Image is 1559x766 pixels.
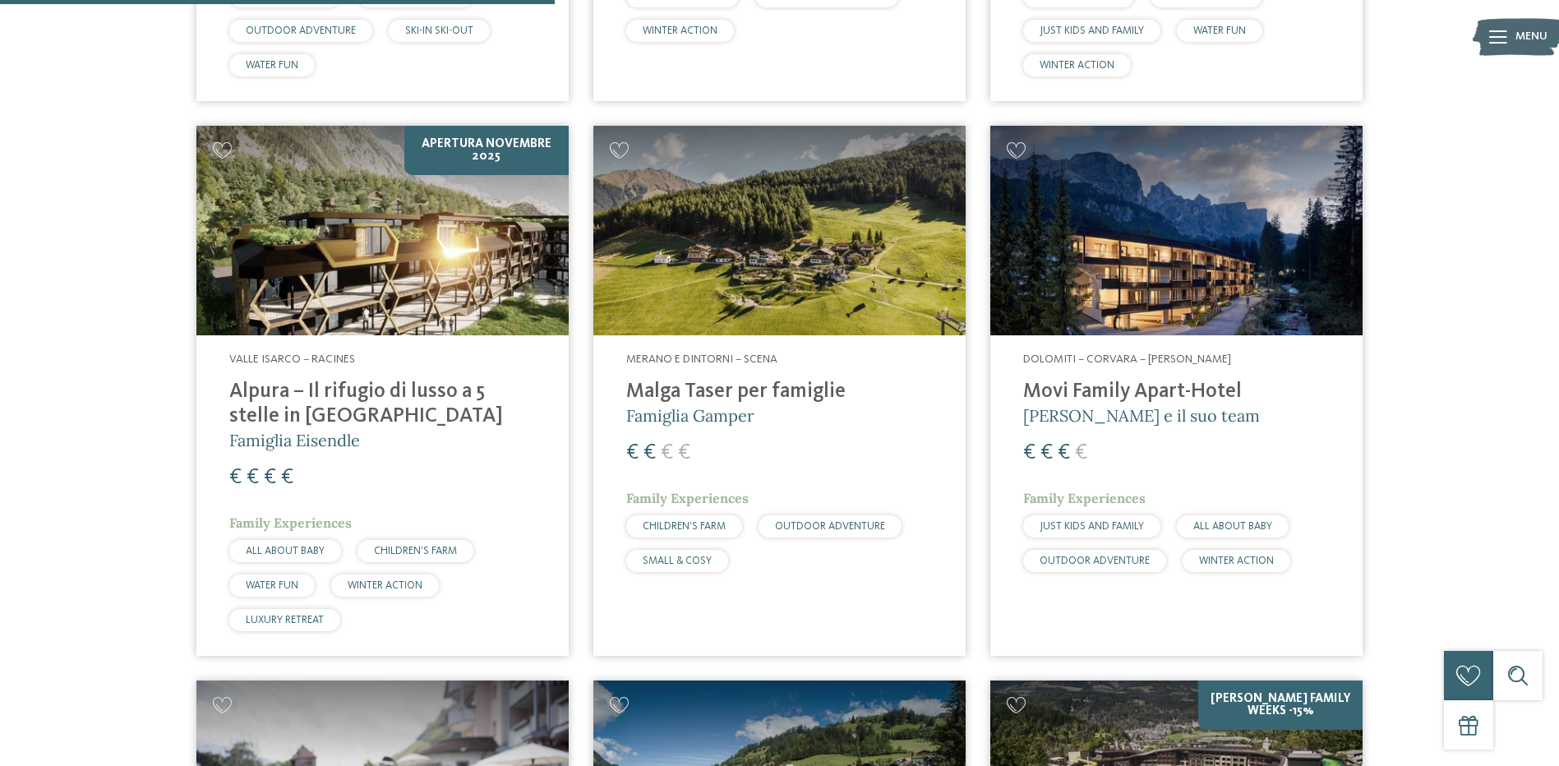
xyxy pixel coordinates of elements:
[1040,25,1144,36] span: JUST KIDS AND FAMILY
[990,126,1363,656] a: Cercate un hotel per famiglie? Qui troverete solo i migliori! Dolomiti – Corvara – [PERSON_NAME] ...
[1023,442,1035,464] span: €
[626,442,639,464] span: €
[1193,521,1272,532] span: ALL ABOUT BABY
[1023,380,1330,404] h4: Movi Family Apart-Hotel
[1040,442,1053,464] span: €
[593,126,966,656] a: Cercate un hotel per famiglie? Qui troverete solo i migliori! Merano e dintorni – Scena Malga Tas...
[405,25,473,36] span: SKI-IN SKI-OUT
[246,615,324,625] span: LUXURY RETREAT
[1075,442,1087,464] span: €
[246,546,325,556] span: ALL ABOUT BABY
[1193,25,1246,36] span: WATER FUN
[1023,490,1146,506] span: Family Experiences
[643,442,656,464] span: €
[643,25,717,36] span: WINTER ACTION
[246,25,356,36] span: OUTDOOR ADVENTURE
[229,467,242,488] span: €
[626,353,777,365] span: Merano e dintorni – Scena
[1040,60,1114,71] span: WINTER ACTION
[643,521,726,532] span: CHILDREN’S FARM
[229,515,352,531] span: Family Experiences
[229,430,360,450] span: Famiglia Eisendle
[281,467,293,488] span: €
[678,442,690,464] span: €
[229,380,536,429] h4: Alpura – Il rifugio di lusso a 5 stelle in [GEOGRAPHIC_DATA]
[1040,556,1150,566] span: OUTDOOR ADVENTURE
[1058,442,1070,464] span: €
[990,126,1363,335] img: Cercate un hotel per famiglie? Qui troverete solo i migliori!
[374,546,457,556] span: CHILDREN’S FARM
[1023,353,1231,365] span: Dolomiti – Corvara – [PERSON_NAME]
[1199,556,1274,566] span: WINTER ACTION
[1023,405,1260,426] span: [PERSON_NAME] e il suo team
[264,467,276,488] span: €
[229,353,355,365] span: Valle Isarco – Racines
[196,126,569,656] a: Cercate un hotel per famiglie? Qui troverete solo i migliori! Apertura novembre 2025 Valle Isarco...
[661,442,673,464] span: €
[643,556,712,566] span: SMALL & COSY
[348,580,422,591] span: WINTER ACTION
[247,467,259,488] span: €
[246,60,298,71] span: WATER FUN
[626,380,933,404] h4: Malga Taser per famiglie
[626,405,754,426] span: Famiglia Gamper
[593,126,966,335] img: Cercate un hotel per famiglie? Qui troverete solo i migliori!
[1040,521,1144,532] span: JUST KIDS AND FAMILY
[246,580,298,591] span: WATER FUN
[626,490,749,506] span: Family Experiences
[196,126,569,335] img: Cercate un hotel per famiglie? Qui troverete solo i migliori!
[775,521,885,532] span: OUTDOOR ADVENTURE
